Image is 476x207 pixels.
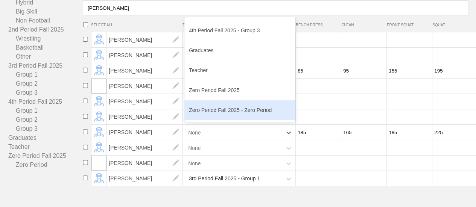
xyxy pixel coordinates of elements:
span: SELECT ALL [91,23,182,27]
span: [PERSON_NAME] [107,156,182,171]
a: [PERSON_NAME] [107,98,182,104]
a: Non Football [8,16,83,25]
a: 2nd Period Fall 2025 [8,25,83,34]
a: Group 1 [8,70,83,79]
a: 3rd Period Fall 2025 [8,61,83,70]
a: Other [8,52,83,61]
a: Group 1 [8,106,83,115]
div: Zero Period Fall 2025 - Zero Period [184,100,295,120]
a: [PERSON_NAME] [107,129,182,135]
span: BENCH PRESS [296,23,338,27]
img: edit.png [168,32,183,47]
a: Zero Period [8,160,83,169]
a: [PERSON_NAME] [107,113,182,120]
span: [PERSON_NAME] [107,171,182,186]
img: edit.png [168,94,183,109]
span: [PERSON_NAME] [107,63,182,78]
a: [PERSON_NAME] [107,36,182,43]
span: [PERSON_NAME] [107,94,182,109]
a: Wrestling [8,34,83,43]
a: Zero Period Fall 2025 [8,151,83,160]
img: edit.png [168,171,183,186]
a: [PERSON_NAME] [107,67,182,74]
div: 4th Period Fall 2025 - Group 3 [184,21,295,41]
img: edit.png [168,109,183,124]
span: [PERSON_NAME] [107,79,182,94]
span: [PERSON_NAME] [107,140,182,155]
a: Big Skill [8,7,83,16]
div: None [188,156,201,170]
a: Teacher [8,142,83,151]
span: [PERSON_NAME] [107,32,182,47]
div: Teacher [184,60,295,80]
a: [PERSON_NAME] [107,175,182,181]
input: Search by name... [83,0,468,15]
img: edit.png [168,63,183,78]
div: None [188,141,201,155]
div: Graduates [184,41,295,60]
img: edit.png [168,79,183,94]
img: edit.png [168,156,183,171]
a: [PERSON_NAME] [107,52,182,58]
span: TEAM & GROUP [182,23,296,27]
span: FRONT SQUAT [387,23,429,27]
span: SQUAT [432,23,474,27]
a: Group 3 [8,124,83,133]
span: [PERSON_NAME] [107,48,182,63]
img: edit.png [168,140,183,155]
a: Group 3 [8,88,83,97]
a: [PERSON_NAME] [107,160,182,166]
a: Group 2 [8,79,83,88]
div: None [188,125,201,139]
a: [PERSON_NAME] [107,144,182,151]
div: Zero Period Fall 2025 [184,80,295,100]
iframe: Chat Widget [438,171,476,207]
span: CLEAN [341,23,383,27]
img: edit.png [168,48,183,63]
a: Basketball [8,43,83,52]
a: 4th Period Fall 2025 [8,97,83,106]
a: [PERSON_NAME] [107,83,182,89]
span: [PERSON_NAME] [107,109,182,124]
span: [PERSON_NAME] [107,125,182,140]
a: Graduates [8,133,83,142]
a: Group 2 [8,115,83,124]
div: 3rd Period Fall 2025 - Group 1 [189,172,260,186]
img: edit.png [168,125,183,140]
